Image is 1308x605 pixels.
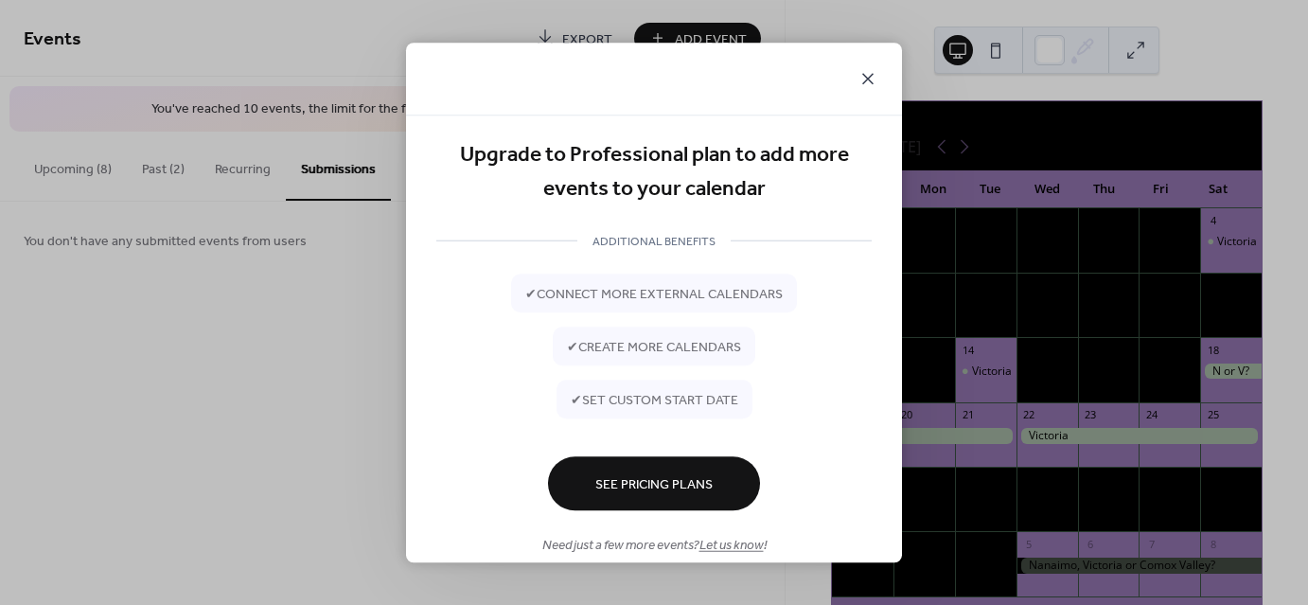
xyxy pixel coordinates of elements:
[571,391,738,411] span: ✔ set custom start date
[567,338,741,358] span: ✔ create more calendars
[436,138,872,207] div: Upgrade to Professional plan to add more events to your calendar
[548,457,760,511] button: See Pricing Plans
[577,232,731,252] span: ADDITIONAL BENEFITS
[699,533,764,559] a: Let us know
[542,536,767,556] span: Need just a few more events? !
[525,285,783,305] span: ✔ connect more external calendars
[595,475,713,495] span: See Pricing Plans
